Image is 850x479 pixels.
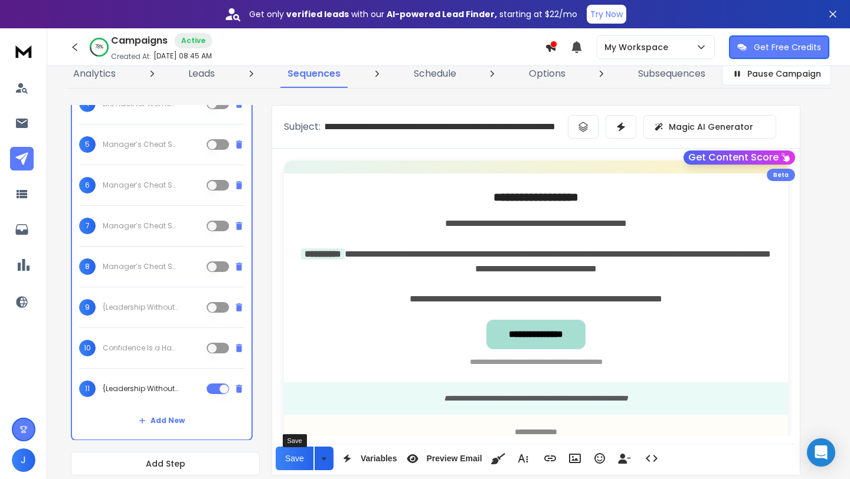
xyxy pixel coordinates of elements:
p: Get Free Credits [754,41,821,53]
p: Confidence Is a Habit [103,343,178,353]
span: 5 [79,136,96,153]
button: Add New [129,409,194,432]
button: Magic AI Generator [643,115,776,139]
p: Leads [188,67,215,81]
p: Analytics [73,67,116,81]
a: Analytics [66,60,123,88]
p: Options [529,67,565,81]
button: Get Content Score [684,150,795,165]
p: My Workspace [604,41,673,53]
a: Leads [181,60,222,88]
button: Try Now [587,5,626,24]
button: Add Step [71,452,260,475]
p: 78 % [95,44,103,51]
button: Preview Email [401,447,484,470]
p: Manager’s Cheat Sheet [103,221,178,231]
span: 10 [79,340,96,356]
p: Schedule [414,67,456,81]
span: Variables [358,454,400,464]
button: Insert Link (⌘K) [539,447,561,470]
button: Code View [640,447,663,470]
div: Active [175,33,212,48]
button: Insert Unsubscribe Link [613,447,636,470]
button: Clean HTML [487,447,509,470]
a: Subsequences [631,60,712,88]
p: [DATE] 08:45 AM [153,51,212,61]
button: More Text [512,447,534,470]
button: Emoticons [589,447,611,470]
a: Sequences [280,60,348,88]
button: Pause Campaign [722,62,831,86]
p: Magic AI Generator [669,121,753,133]
p: Manager’s Cheat Sheet [103,181,178,190]
span: 7 [79,218,96,234]
button: Save [276,447,313,470]
button: Get Free Credits [729,35,829,59]
div: Beta [767,169,795,181]
p: {Leadership Without Burnout|Burnout Isn’t a Badge of Honor|Lead Without Running on Empty|Leading ... [103,384,178,393]
p: Sequences [287,67,341,81]
a: Schedule [407,60,463,88]
button: Variables [336,447,400,470]
p: Created At: [111,52,151,61]
div: Open Intercom Messenger [807,438,835,467]
a: Options [522,60,573,88]
div: Save [283,434,307,447]
span: 8 [79,258,96,275]
button: J [12,448,35,472]
p: Manager’s Cheat Sheet [103,262,178,271]
p: Subsequences [638,67,705,81]
strong: AI-powered Lead Finder, [387,8,497,20]
button: Insert Image (⌘P) [564,447,586,470]
span: Preview Email [424,454,484,464]
p: Subject: [284,120,321,134]
p: Get only with our starting at $22/mo [249,8,577,20]
h1: Campaigns [111,34,168,48]
span: 11 [79,380,96,397]
p: {Leadership Without Burnout|Burnout Isn’t a Badge of Honor|Lead Without Running on Empty|Leading ... [103,303,178,312]
strong: verified leads [286,8,349,20]
img: logo [12,40,35,62]
p: Try Now [590,8,623,20]
span: 9 [79,299,96,316]
span: 6 [79,177,96,193]
p: Manager’s Cheat Sheet [103,140,178,149]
